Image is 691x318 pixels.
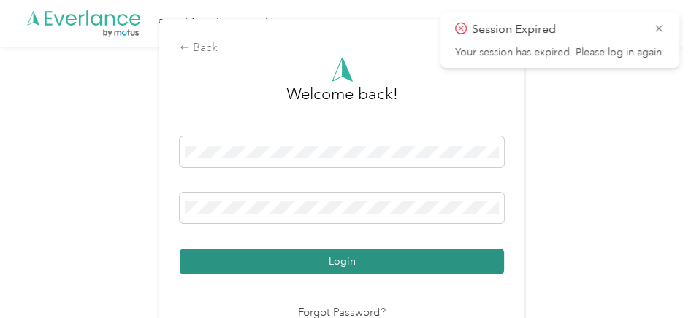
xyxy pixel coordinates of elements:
div: Simplify mileage and expenses [158,15,321,33]
div: Back [180,39,504,57]
p: Session Expired [472,20,643,39]
h3: greeting [286,82,398,121]
button: Login [180,249,504,274]
iframe: Everlance-gr Chat Button Frame [609,236,691,318]
p: Your session has expired. Please log in again. [455,46,665,59]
